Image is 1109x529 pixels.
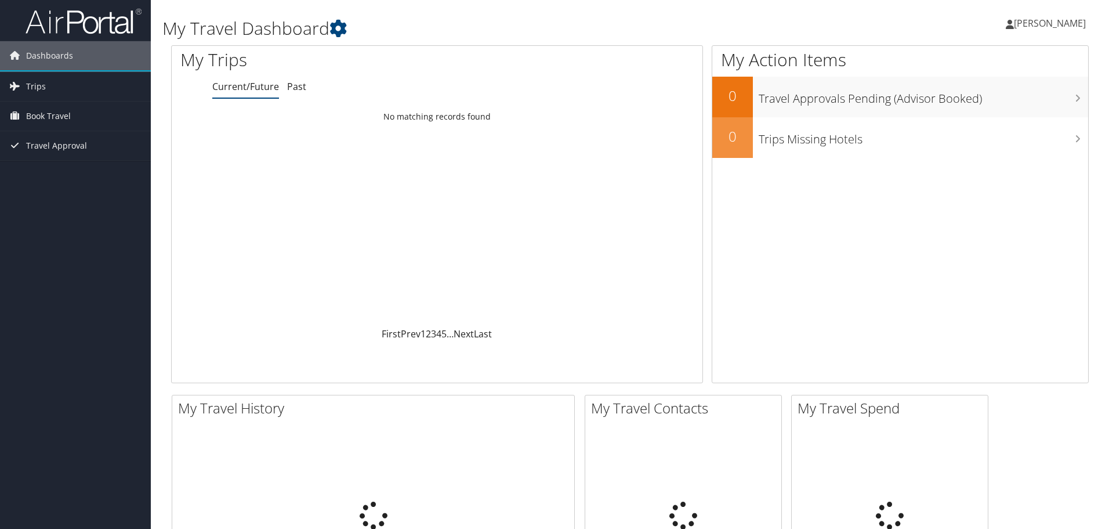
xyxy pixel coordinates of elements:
a: 5 [441,328,447,340]
td: No matching records found [172,106,702,127]
h3: Trips Missing Hotels [759,125,1088,147]
h2: My Travel Contacts [591,398,781,418]
h2: My Travel Spend [798,398,988,418]
a: 0Travel Approvals Pending (Advisor Booked) [712,77,1088,117]
a: Prev [401,328,421,340]
a: [PERSON_NAME] [1006,6,1097,41]
span: Travel Approval [26,131,87,160]
h1: My Action Items [712,48,1088,72]
a: 1 [421,328,426,340]
a: 2 [426,328,431,340]
h2: 0 [712,127,753,146]
a: 4 [436,328,441,340]
h2: 0 [712,86,753,106]
h1: My Travel Dashboard [162,16,786,41]
a: 3 [431,328,436,340]
a: Current/Future [212,80,279,93]
a: Next [454,328,474,340]
a: 0Trips Missing Hotels [712,117,1088,158]
a: Past [287,80,306,93]
h2: My Travel History [178,398,574,418]
span: [PERSON_NAME] [1014,17,1086,30]
span: Book Travel [26,102,71,131]
img: airportal-logo.png [26,8,142,35]
a: Last [474,328,492,340]
span: Trips [26,72,46,101]
a: First [382,328,401,340]
h1: My Trips [180,48,473,72]
span: … [447,328,454,340]
h3: Travel Approvals Pending (Advisor Booked) [759,85,1088,107]
span: Dashboards [26,41,73,70]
